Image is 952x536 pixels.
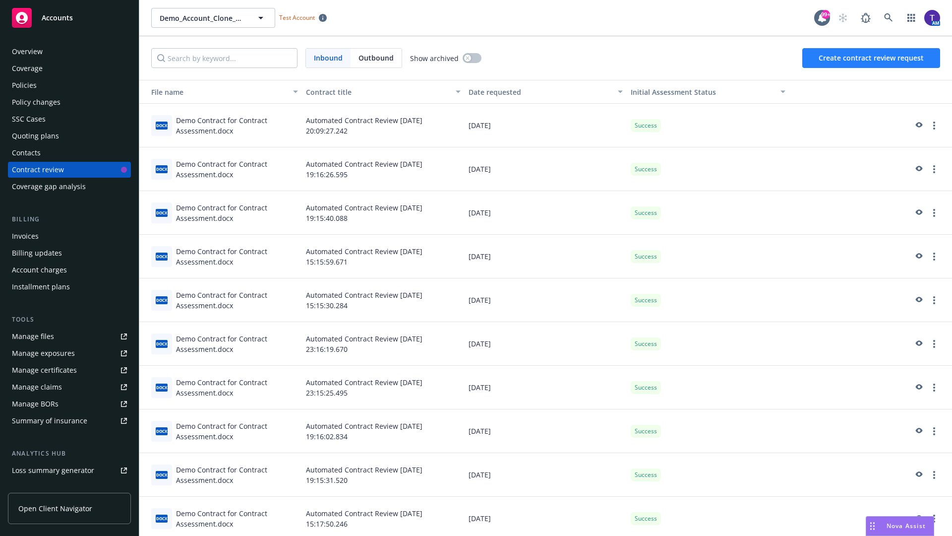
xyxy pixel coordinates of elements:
button: Date requested [465,80,627,104]
a: Summary of insurance [8,413,131,429]
span: Open Client Navigator [18,503,92,514]
img: photo [924,10,940,26]
span: Nova Assist [887,522,926,530]
div: Date requested [469,87,612,97]
div: Demo Contract for Contract Assessment.docx [176,246,298,267]
span: Success [635,208,657,217]
span: Create contract review request [819,53,924,63]
div: Invoices [12,228,39,244]
span: Success [635,296,657,305]
span: Success [635,514,657,523]
button: Contract title [302,80,465,104]
a: Manage exposures [8,345,131,361]
span: Accounts [42,14,73,22]
div: Automated Contract Review [DATE] 19:15:31.520 [302,453,465,497]
span: docx [156,253,168,260]
span: docx [156,340,168,347]
div: Demo Contract for Contract Assessment.docx [176,290,298,311]
a: Invoices [8,228,131,244]
a: more [928,382,940,394]
a: preview [912,207,924,219]
div: Loss summary generator [12,463,94,478]
span: Outbound [351,49,402,67]
div: Demo Contract for Contract Assessment.docx [176,334,298,354]
div: 99+ [821,10,830,19]
a: Report a Bug [856,8,876,28]
a: more [928,251,940,263]
div: Analytics hub [8,449,131,459]
span: Demo_Account_Clone_QA_CR_Tests_Demo [160,13,245,23]
a: Coverage gap analysis [8,179,131,195]
div: Policy changes [12,94,60,110]
a: preview [912,251,924,263]
div: Coverage [12,61,43,76]
span: docx [156,384,168,391]
span: docx [156,122,168,129]
a: preview [912,425,924,437]
div: Manage BORs [12,396,59,412]
div: Demo Contract for Contract Assessment.docx [176,202,298,223]
span: Outbound [358,53,394,63]
div: File name [143,87,287,97]
div: [DATE] [465,366,627,409]
div: Automated Contract Review [DATE] 19:15:40.088 [302,191,465,235]
span: Inbound [306,49,351,67]
a: more [928,207,940,219]
div: Demo Contract for Contract Assessment.docx [176,508,298,529]
div: Quoting plans [12,128,59,144]
div: [DATE] [465,322,627,366]
span: docx [156,427,168,435]
div: Automated Contract Review [DATE] 23:15:25.495 [302,366,465,409]
div: Demo Contract for Contract Assessment.docx [176,115,298,136]
div: Contacts [12,145,41,161]
div: Automated Contract Review [DATE] 23:16:19.670 [302,322,465,366]
a: Billing updates [8,245,131,261]
button: Demo_Account_Clone_QA_CR_Tests_Demo [151,8,275,28]
div: Demo Contract for Contract Assessment.docx [176,465,298,485]
span: docx [156,296,168,304]
span: Initial Assessment Status [631,87,716,97]
span: Test Account [279,13,315,22]
a: preview [912,120,924,132]
div: [DATE] [465,235,627,278]
a: Loss summary generator [8,463,131,478]
div: Demo Contract for Contract Assessment.docx [176,159,298,180]
a: Installment plans [8,279,131,295]
a: more [928,338,940,350]
div: Manage exposures [12,345,75,361]
span: Inbound [314,53,343,63]
a: Start snowing [833,8,853,28]
span: Success [635,427,657,436]
a: Manage files [8,329,131,344]
span: docx [156,209,168,216]
div: [DATE] [465,453,627,497]
div: SSC Cases [12,111,46,127]
div: Summary of insurance [12,413,87,429]
span: Test Account [275,12,331,23]
div: Automated Contract Review [DATE] 19:16:02.834 [302,409,465,453]
div: [DATE] [465,104,627,147]
span: Success [635,339,657,348]
div: Toggle SortBy [143,87,287,97]
a: Contacts [8,145,131,161]
span: Success [635,252,657,261]
a: more [928,120,940,132]
div: [DATE] [465,147,627,191]
div: Demo Contract for Contract Assessment.docx [176,377,298,398]
div: Toggle SortBy [631,87,774,97]
div: [DATE] [465,409,627,453]
button: Create contract review request [802,48,940,68]
a: Manage claims [8,379,131,395]
div: Tools [8,315,131,325]
a: Policies [8,77,131,93]
a: Account charges [8,262,131,278]
div: Automated Contract Review [DATE] 20:09:27.242 [302,104,465,147]
div: Drag to move [866,517,879,536]
input: Search by keyword... [151,48,297,68]
a: Switch app [901,8,921,28]
div: Automated Contract Review [DATE] 15:15:30.284 [302,278,465,322]
div: [DATE] [465,278,627,322]
a: preview [912,163,924,175]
